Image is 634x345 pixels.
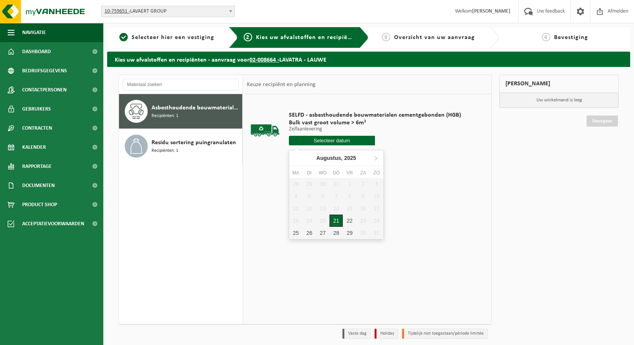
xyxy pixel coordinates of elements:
div: 27 [316,227,329,239]
div: do [329,169,343,177]
span: Documenten [22,176,55,195]
tcxspan: Call 10-759651 - via 3CX [104,8,130,14]
span: Product Shop [22,195,57,214]
span: Recipiënten: 1 [152,147,178,155]
span: Kalender [22,138,46,157]
span: Residu sortering puingranulaten [152,138,236,147]
p: Zelfaanlevering [289,127,461,132]
span: Gebruikers [22,99,51,119]
span: Navigatie [22,23,46,42]
input: Selecteer datum [289,136,375,145]
div: 25 [289,227,303,239]
span: 10-759651 - LAVAERT GROUP [101,6,235,17]
div: [PERSON_NAME] [499,75,619,93]
span: 2 [244,33,252,41]
div: Augustus, [313,152,359,164]
tcxspan: Call 02-008664 - via 3CX [249,57,279,63]
p: Uw winkelmand is leeg [500,93,618,107]
span: Rapportage [22,157,52,176]
a: 1Selecteer hier een vestiging [111,33,223,42]
li: Holiday [375,329,398,339]
span: Asbesthoudende bouwmaterialen cementgebonden (hechtgebonden) [152,103,240,112]
h2: Kies uw afvalstoffen en recipiënten - aanvraag voor LAVATRA - LAUWE [107,52,630,67]
span: Kies uw afvalstoffen en recipiënten [256,34,361,41]
span: 4 [542,33,550,41]
div: ma [289,169,303,177]
span: Selecteer hier een vestiging [132,34,214,41]
span: 1 [119,33,128,41]
div: 29 [343,227,356,239]
div: 21 [329,215,343,227]
button: Residu sortering puingranulaten Recipiënten: 1 [119,129,243,163]
span: Recipiënten: 1 [152,112,178,120]
div: 28 [329,227,343,239]
div: za [356,169,370,177]
span: SELFD - asbesthoudende bouwmaterialen cementgebonden (HGB) [289,111,461,119]
div: Keuze recipiënt en planning [243,75,319,94]
div: di [303,169,316,177]
a: Doorgaan [587,116,618,127]
div: 26 [303,227,316,239]
span: 3 [382,33,390,41]
span: Bedrijfsgegevens [22,61,67,80]
i: 2025 [344,155,356,161]
span: Bevestiging [554,34,588,41]
li: Vaste dag [342,329,371,339]
span: Dashboard [22,42,51,61]
button: Asbesthoudende bouwmaterialen cementgebonden (hechtgebonden) Recipiënten: 1 [119,94,243,129]
li: Tijdelijk niet toegestaan/période limitée [402,329,488,339]
span: Acceptatievoorwaarden [22,214,84,233]
div: zo [370,169,383,177]
span: Bulk vast groot volume > 6m³ [289,119,461,127]
div: 22 [343,215,356,227]
div: wo [316,169,329,177]
div: vr [343,169,356,177]
span: Contracten [22,119,52,138]
span: Contactpersonen [22,80,67,99]
input: Materiaal zoeken [123,79,239,90]
strong: [PERSON_NAME] [472,8,510,14]
span: Overzicht van uw aanvraag [394,34,475,41]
